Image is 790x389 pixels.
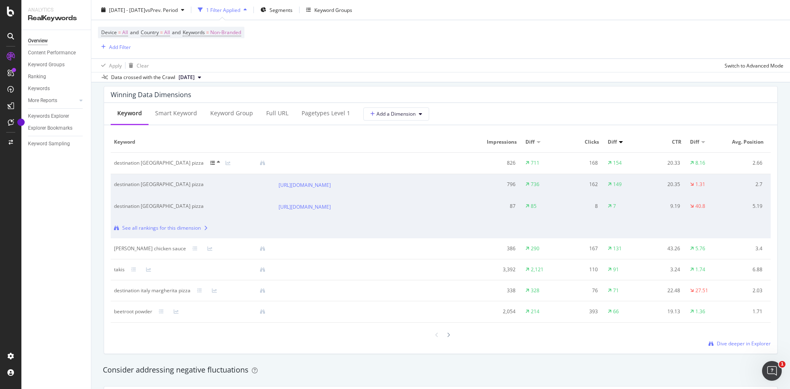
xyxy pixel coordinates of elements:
div: 3,392 [484,266,516,273]
a: Overview [28,37,85,45]
div: Winning Data Dimensions [111,91,191,99]
div: More Reports [28,96,57,105]
div: 393 [567,308,598,315]
div: 5.76 [695,245,705,252]
div: 7 [613,203,616,210]
span: 1 [779,361,785,368]
div: 328 [531,287,539,294]
button: [DATE] - [DATE]vsPrev. Period [98,3,188,16]
div: Overview [28,37,48,45]
div: beetroot powder [114,308,152,315]
span: vs Prev. Period [145,6,178,13]
a: Ranking [28,72,85,81]
div: takis [114,266,125,273]
div: 8.16 [695,159,705,167]
div: Keyword Groups [314,6,352,13]
div: 3.24 [649,266,680,273]
iframe: Intercom live chat [762,361,782,381]
div: 1 Filter Applied [206,6,240,13]
span: Diff [525,138,534,146]
span: [DATE] - [DATE] [109,6,145,13]
span: Segments [270,6,293,13]
div: Keyword Group [210,109,253,117]
div: Keywords Explorer [28,112,69,121]
span: CTR [649,138,681,146]
div: 149 [613,181,622,188]
div: 85 [531,203,537,210]
div: 2.03 [731,287,762,294]
div: 3.4 [731,245,762,252]
a: Keyword Groups [28,61,85,69]
button: [DATE] [175,72,204,82]
div: 5.19 [731,203,762,210]
div: 110 [567,266,598,273]
div: heinz fried chicken sauce [114,245,186,252]
div: 386 [484,245,516,252]
a: Keywords [28,84,85,93]
a: Dive deeper in Explorer [709,340,771,347]
button: Switch to Advanced Mode [721,59,783,72]
div: Smart Keyword [155,109,197,117]
div: Explorer Bookmarks [28,124,72,133]
div: 131 [613,245,622,252]
div: Keywords [28,84,50,93]
div: 826 [484,159,516,167]
div: 40.8 [695,203,705,210]
div: 87 [484,203,516,210]
div: 168 [567,159,598,167]
div: destination italy pizza [114,159,204,167]
span: = [118,29,121,36]
span: Add a Dimension [370,110,416,117]
div: 167 [567,245,598,252]
div: 2,121 [531,266,544,273]
span: Avg. Position [731,138,764,146]
span: Clicks [567,138,599,146]
div: 19.13 [649,308,680,315]
a: Keywords Explorer [28,112,85,121]
button: 1 Filter Applied [195,3,250,16]
div: 736 [531,181,539,188]
div: 66 [613,308,619,315]
button: Add a Dimension [363,107,429,121]
div: 71 [613,287,619,294]
span: Non-Branded [210,27,241,38]
div: 2.66 [731,159,762,167]
span: All [164,27,170,38]
button: Clear [125,59,149,72]
div: Full URL [266,109,288,117]
span: 2025 Aug. 23rd [179,74,195,81]
a: See all rankings for this dimension [114,224,272,232]
a: [URL][DOMAIN_NAME] [279,181,331,189]
a: More Reports [28,96,77,105]
div: 1.71 [731,308,762,315]
span: = [160,29,163,36]
div: 1.31 [695,181,705,188]
div: pagetypes Level 1 [302,109,350,117]
span: Keywords [183,29,205,36]
button: Segments [257,3,296,16]
div: 76 [567,287,598,294]
div: 338 [484,287,516,294]
div: 1.74 [695,266,705,273]
a: Keyword Sampling [28,140,85,148]
div: 162 [567,181,598,188]
div: See all rankings for this dimension [122,224,201,232]
span: Country [141,29,159,36]
div: Data crossed with the Crawl [111,74,175,81]
div: Consider addressing negative fluctuations [103,365,778,375]
span: Device [101,29,117,36]
span: Diff [690,138,699,146]
div: Keyword Sampling [28,140,70,148]
div: 20.33 [649,159,680,167]
button: Add Filter [98,42,131,52]
div: 6.88 [731,266,762,273]
div: Clear [137,62,149,69]
button: Keyword Groups [303,3,355,16]
div: 2.7 [731,181,762,188]
a: [URL][DOMAIN_NAME] [279,203,331,211]
div: Ranking [28,72,46,81]
div: destination italy pizza [114,203,256,210]
div: 711 [531,159,539,167]
div: Keyword [117,109,142,117]
span: = [206,29,209,36]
